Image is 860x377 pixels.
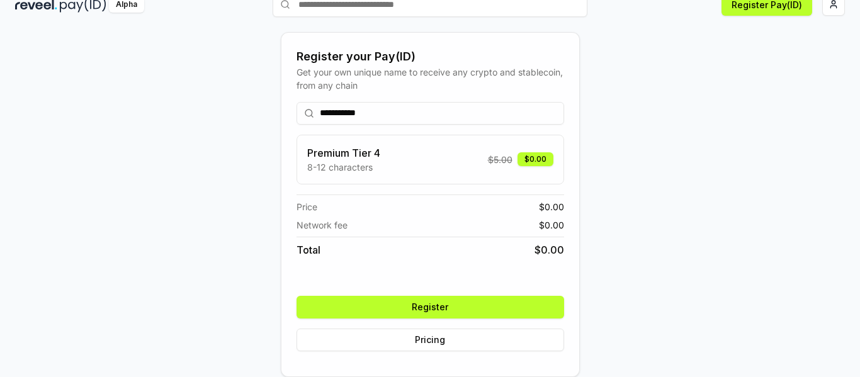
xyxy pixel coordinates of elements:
[307,160,380,174] p: 8-12 characters
[488,153,512,166] span: $ 5.00
[297,65,564,92] div: Get your own unique name to receive any crypto and stablecoin, from any chain
[297,296,564,318] button: Register
[535,242,564,257] span: $ 0.00
[539,218,564,232] span: $ 0.00
[307,145,380,160] h3: Premium Tier 4
[297,48,564,65] div: Register your Pay(ID)
[297,242,320,257] span: Total
[297,218,348,232] span: Network fee
[297,200,317,213] span: Price
[518,152,553,166] div: $0.00
[297,329,564,351] button: Pricing
[539,200,564,213] span: $ 0.00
